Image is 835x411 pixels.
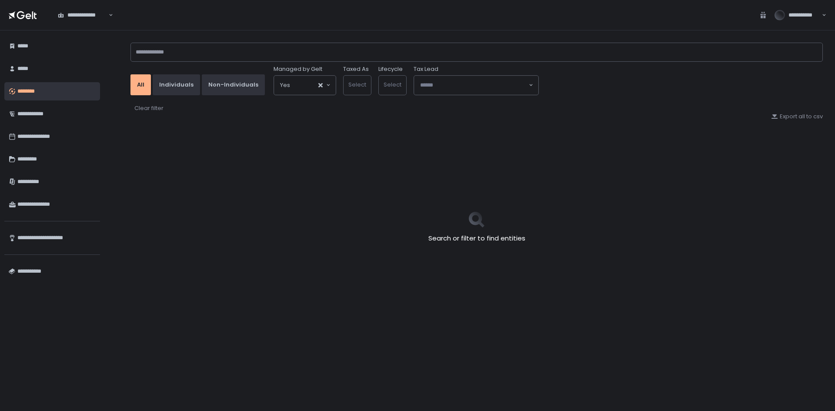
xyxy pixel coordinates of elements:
[428,234,525,244] h2: Search or filter to find entities
[420,81,528,90] input: Search for option
[414,76,538,95] div: Search for option
[107,11,108,20] input: Search for option
[280,81,290,90] span: Yes
[52,6,113,24] div: Search for option
[771,113,823,120] button: Export all to csv
[153,74,200,95] button: Individuals
[274,65,322,73] span: Managed by Gelt
[134,104,164,112] div: Clear filter
[134,104,164,113] button: Clear filter
[378,65,403,73] label: Lifecycle
[137,81,144,89] div: All
[130,74,151,95] button: All
[159,81,194,89] div: Individuals
[348,80,366,89] span: Select
[384,80,401,89] span: Select
[290,81,317,90] input: Search for option
[343,65,369,73] label: Taxed As
[414,65,438,73] span: Tax Lead
[208,81,258,89] div: Non-Individuals
[202,74,265,95] button: Non-Individuals
[274,76,336,95] div: Search for option
[318,83,323,87] button: Clear Selected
